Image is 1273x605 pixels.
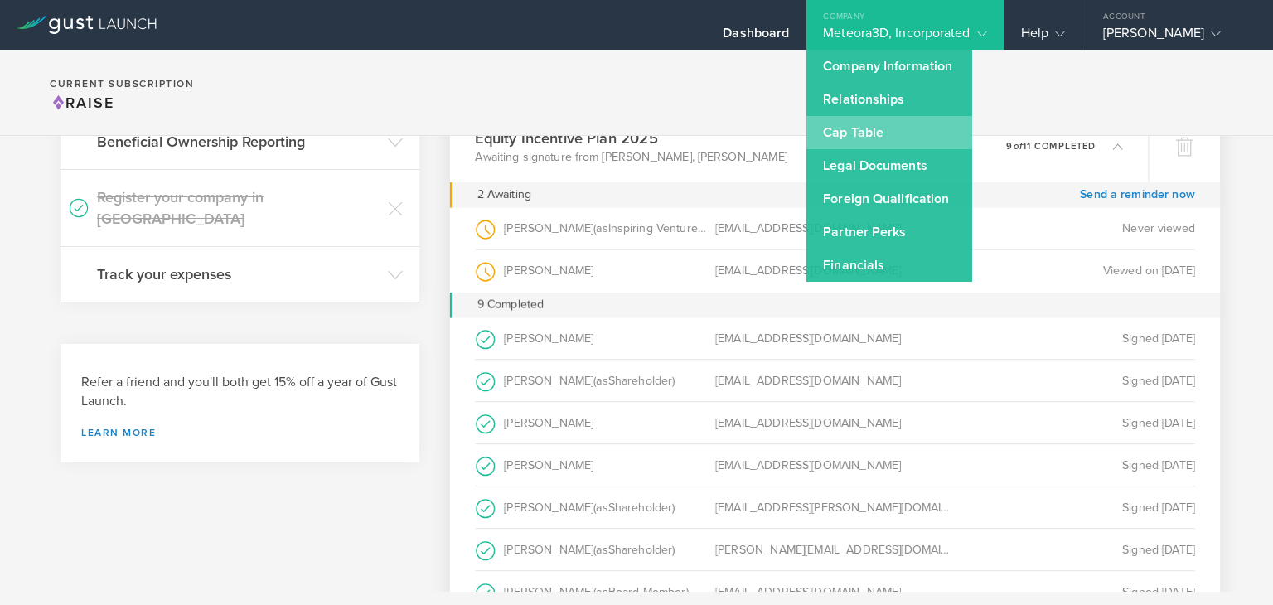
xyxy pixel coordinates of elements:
[477,181,530,207] div: 2 Awaiting
[607,220,726,235] span: Inspiring Ventures LLC
[1013,140,1022,151] em: of
[823,25,986,50] div: Meteora3D, Incorporated
[955,444,1194,486] div: Signed [DATE]
[593,584,607,598] span: (as
[955,529,1194,570] div: Signed [DATE]
[1021,25,1065,50] div: Help
[607,542,672,556] span: Shareholder
[715,360,955,401] div: [EMAIL_ADDRESS][DOMAIN_NAME]
[593,542,607,556] span: (as
[81,373,399,411] h3: Refer a friend and you'll both get 15% off a year of Gust Launch.
[715,317,955,359] div: [EMAIL_ADDRESS][DOMAIN_NAME]
[475,486,714,528] div: [PERSON_NAME]
[1103,25,1244,50] div: [PERSON_NAME]
[715,444,955,486] div: [EMAIL_ADDRESS][DOMAIN_NAME]
[672,373,675,387] span: )
[672,500,675,514] span: )
[715,529,955,570] div: [PERSON_NAME][EMAIL_ADDRESS][DOMAIN_NAME]
[607,373,672,387] span: Shareholder
[715,486,955,528] div: [EMAIL_ADDRESS][PERSON_NAME][DOMAIN_NAME]
[723,25,789,50] div: Dashboard
[475,317,714,359] div: [PERSON_NAME]
[593,500,607,514] span: (as
[475,127,787,149] h3: Equity Incentive Plan 2025
[475,402,714,443] div: [PERSON_NAME]
[685,584,688,598] span: )
[50,94,114,112] span: Raise
[475,249,714,292] div: [PERSON_NAME]
[50,79,194,89] h2: Current Subscription
[607,500,672,514] span: Shareholder
[955,249,1194,292] div: Viewed on [DATE]
[955,207,1194,249] div: Never viewed
[475,529,714,570] div: [PERSON_NAME]
[607,584,685,598] span: Board Member
[475,444,714,486] div: [PERSON_NAME]
[955,317,1194,359] div: Signed [DATE]
[715,402,955,443] div: [EMAIL_ADDRESS][DOMAIN_NAME]
[715,249,955,292] div: [EMAIL_ADDRESS][DOMAIN_NAME]
[450,292,1221,317] div: 9 Completed
[1080,181,1195,207] a: Send a reminder now
[475,360,714,401] div: [PERSON_NAME]
[1006,141,1096,150] p: 9 11 completed
[97,186,380,230] h3: Register your company in [GEOGRAPHIC_DATA]
[475,207,714,249] div: [PERSON_NAME]
[475,148,787,165] p: Awaiting signature from [PERSON_NAME], [PERSON_NAME]
[97,131,380,152] h3: Beneficial Ownership Reporting
[593,220,607,235] span: (as
[955,402,1194,443] div: Signed [DATE]
[81,428,399,438] a: Learn more
[97,264,380,285] h3: Track your expenses
[715,207,955,249] div: [EMAIL_ADDRESS][DOMAIN_NAME]
[955,486,1194,528] div: Signed [DATE]
[672,542,675,556] span: )
[593,373,607,387] span: (as
[955,360,1194,401] div: Signed [DATE]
